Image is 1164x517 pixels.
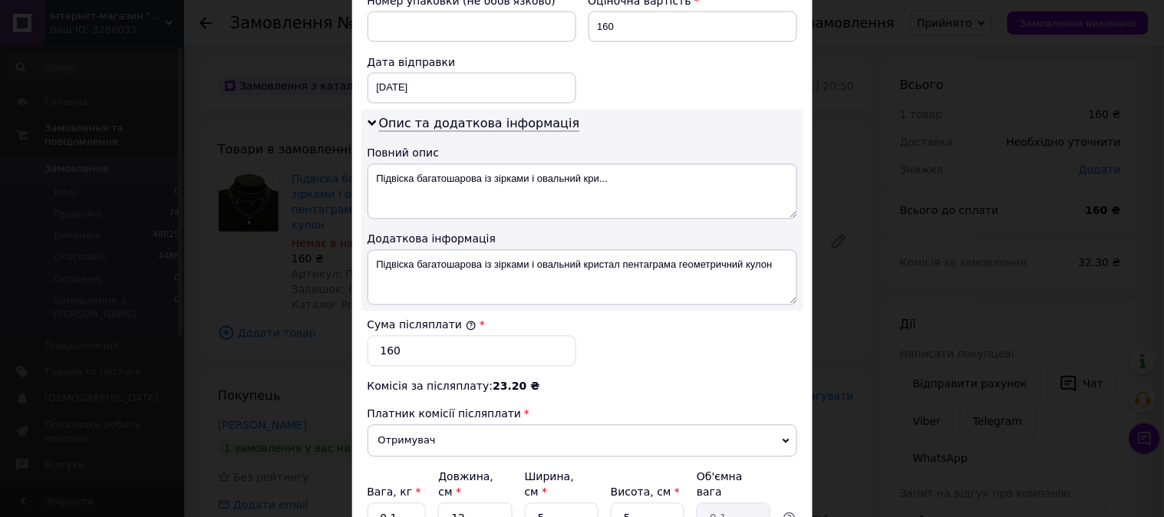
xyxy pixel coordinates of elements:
[493,380,539,393] span: 23.20 ₴
[438,471,493,499] label: Довжина, см
[525,471,574,499] label: Ширина, см
[368,319,476,331] label: Сума післяплати
[368,486,421,499] label: Вага, кг
[368,232,797,247] div: Додаткова інформація
[379,117,580,132] span: Опис та додаткова інформація
[697,469,770,500] div: Об'ємна вага
[368,54,576,70] div: Дата відправки
[368,425,797,457] span: Отримувач
[368,250,797,305] textarea: Підвіска багатошарова із зірками і овальний кристал пентаграма геометричний кулон
[368,164,797,219] textarea: Підвіска багатошарова із зірками і овальний кри...
[611,486,680,499] label: Висота, см
[368,408,522,420] span: Платник комісії післяплати
[368,379,797,394] div: Комісія за післяплату:
[368,146,797,161] div: Повний опис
